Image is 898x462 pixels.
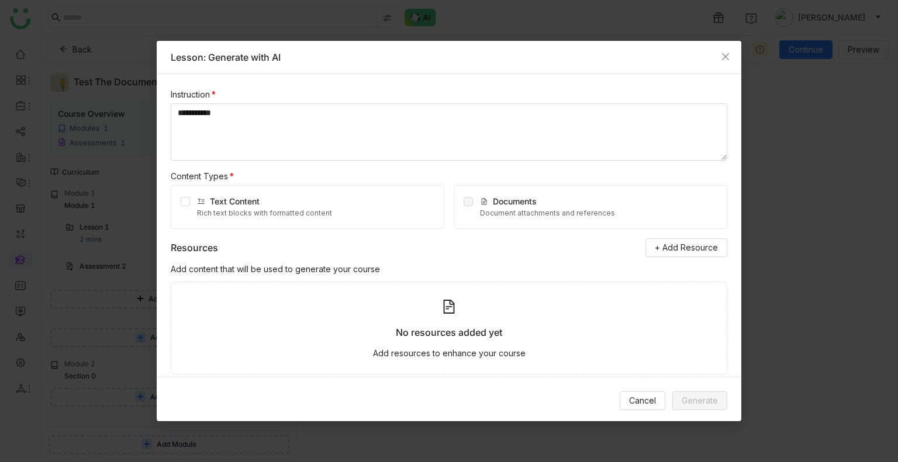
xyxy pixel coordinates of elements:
[373,347,526,360] div: Add resources to enhance your course
[210,196,260,206] span: Text Content
[171,241,218,255] div: Resources
[171,263,727,276] div: Add content that will be used to generate your course
[171,170,727,183] div: Content Types
[197,208,332,219] div: Rich text blocks with formatted content
[171,88,727,101] div: Instruction
[645,238,727,257] button: + Add Resource
[710,41,741,72] button: Close
[493,196,537,206] span: Documents
[620,391,665,410] button: Cancel
[171,50,727,64] div: Lesson: Generate with AI
[672,391,727,410] button: Generate
[396,325,502,340] div: No resources added yet
[655,241,718,254] span: + Add Resource
[629,394,656,407] span: Cancel
[480,208,615,219] div: Document attachments and references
